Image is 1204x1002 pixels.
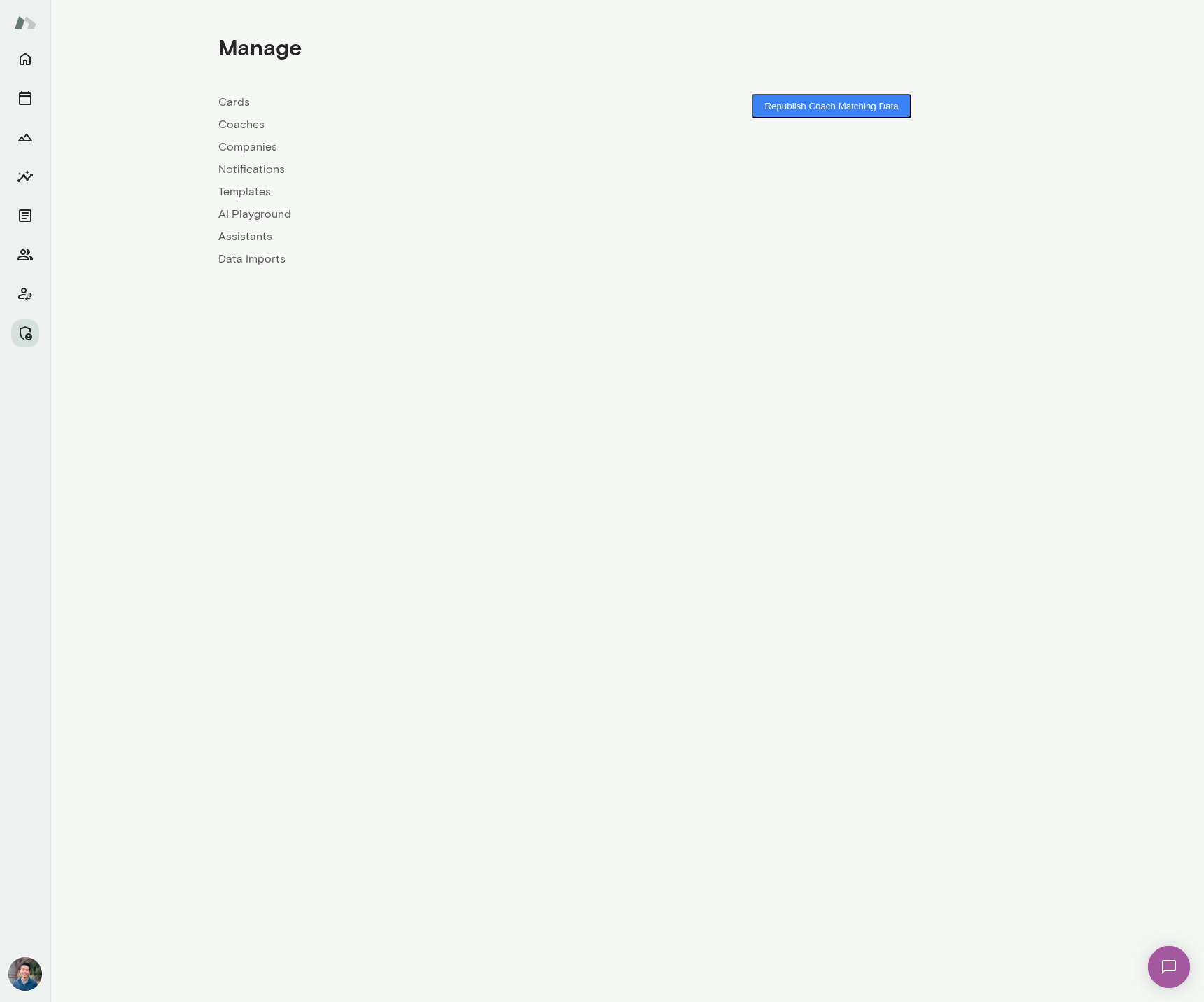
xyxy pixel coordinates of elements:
[11,123,39,151] button: Growth Plan
[752,94,911,118] button: Republish Coach Matching Data
[11,45,39,73] button: Home
[11,202,39,230] button: Documents
[14,9,36,36] img: Mento
[218,161,627,178] a: Notifications
[218,251,627,267] a: Data Imports
[218,94,627,111] a: Cards
[218,206,627,223] a: AI Playground
[218,34,302,60] h4: Manage
[218,116,627,133] a: Coaches
[11,84,39,112] button: Sessions
[218,139,627,155] a: Companies
[11,241,39,269] button: Members
[11,319,39,347] button: Manage
[218,228,627,245] a: Assistants
[11,162,39,190] button: Insights
[218,183,627,200] a: Templates
[11,280,39,308] button: Client app
[8,957,42,991] img: Alex Yu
